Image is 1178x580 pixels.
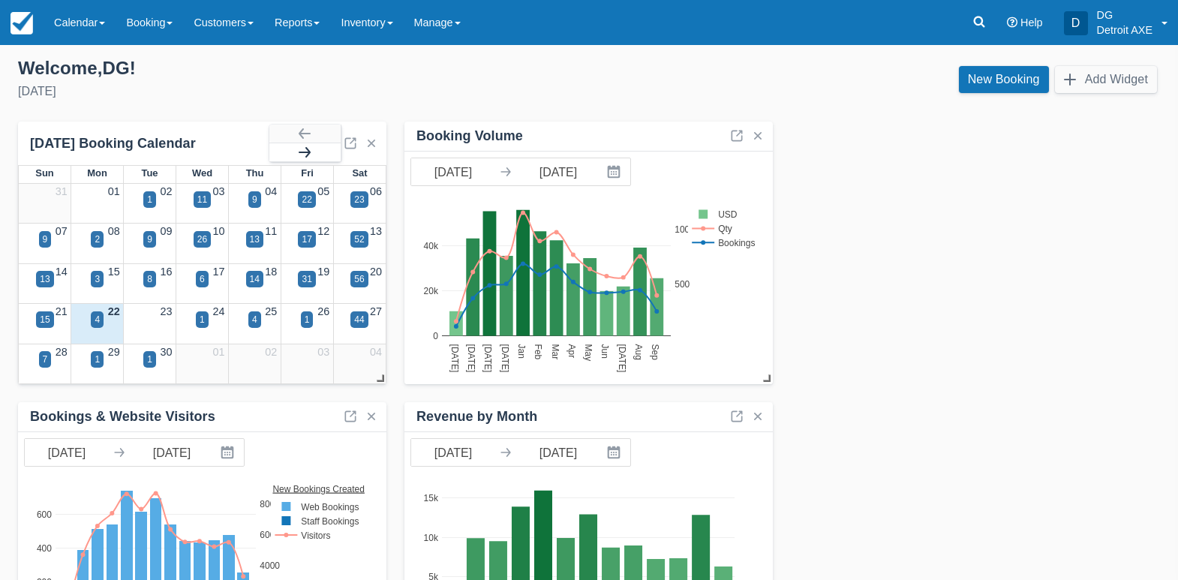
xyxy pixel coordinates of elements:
[354,272,364,286] div: 56
[301,167,314,179] span: Fri
[147,353,152,366] div: 1
[265,225,277,237] a: 11
[18,83,577,101] div: [DATE]
[56,305,68,317] a: 21
[416,408,537,425] div: Revenue by Month
[516,158,600,185] input: End Date
[1007,17,1017,28] i: Help
[30,135,269,152] div: [DATE] Booking Calendar
[212,266,224,278] a: 17
[214,439,244,466] button: Interact with the calendar and add the check-in date for your trip.
[212,225,224,237] a: 10
[265,185,277,197] a: 04
[95,313,100,326] div: 4
[370,266,382,278] a: 20
[40,272,50,286] div: 13
[317,225,329,237] a: 12
[516,439,600,466] input: End Date
[141,167,158,179] span: Tue
[302,233,311,246] div: 17
[108,266,120,278] a: 15
[108,185,120,197] a: 01
[246,167,264,179] span: Thu
[161,266,173,278] a: 16
[265,305,277,317] a: 25
[95,233,100,246] div: 2
[161,225,173,237] a: 09
[317,346,329,358] a: 03
[56,185,68,197] a: 31
[252,193,257,206] div: 9
[212,185,224,197] a: 03
[11,12,33,35] img: checkfront-main-nav-mini-logo.png
[250,272,260,286] div: 14
[302,193,311,206] div: 22
[273,483,365,494] text: New Bookings Created
[352,167,367,179] span: Sat
[161,305,173,317] a: 23
[161,185,173,197] a: 02
[354,313,364,326] div: 44
[302,272,311,286] div: 31
[108,225,120,237] a: 08
[265,266,277,278] a: 18
[370,346,382,358] a: 04
[147,193,152,206] div: 1
[95,272,100,286] div: 3
[370,305,382,317] a: 27
[600,439,630,466] button: Interact with the calendar and add the check-in date for your trip.
[250,233,260,246] div: 13
[370,185,382,197] a: 06
[56,266,68,278] a: 14
[18,57,577,80] div: Welcome , DG !
[192,167,212,179] span: Wed
[200,313,205,326] div: 1
[43,233,48,246] div: 9
[1055,66,1157,93] button: Add Widget
[317,185,329,197] a: 05
[200,272,205,286] div: 6
[95,353,100,366] div: 1
[197,233,207,246] div: 26
[40,313,50,326] div: 15
[197,193,207,206] div: 11
[600,158,630,185] button: Interact with the calendar and add the check-in date for your trip.
[56,346,68,358] a: 28
[212,305,224,317] a: 24
[305,313,310,326] div: 1
[354,193,364,206] div: 23
[108,346,120,358] a: 29
[252,313,257,326] div: 4
[87,167,107,179] span: Mon
[1064,11,1088,35] div: D
[108,305,120,317] a: 22
[161,346,173,358] a: 30
[212,346,224,358] a: 01
[147,233,152,246] div: 9
[354,233,364,246] div: 52
[411,439,495,466] input: Start Date
[959,66,1049,93] a: New Booking
[265,346,277,358] a: 02
[317,305,329,317] a: 26
[43,353,48,366] div: 7
[370,225,382,237] a: 13
[416,128,523,145] div: Booking Volume
[130,439,214,466] input: End Date
[1020,17,1043,29] span: Help
[411,158,495,185] input: Start Date
[1097,8,1152,23] p: DG
[317,266,329,278] a: 19
[35,167,53,179] span: Sun
[30,408,215,425] div: Bookings & Website Visitors
[25,439,109,466] input: Start Date
[1097,23,1152,38] p: Detroit AXE
[147,272,152,286] div: 8
[56,225,68,237] a: 07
